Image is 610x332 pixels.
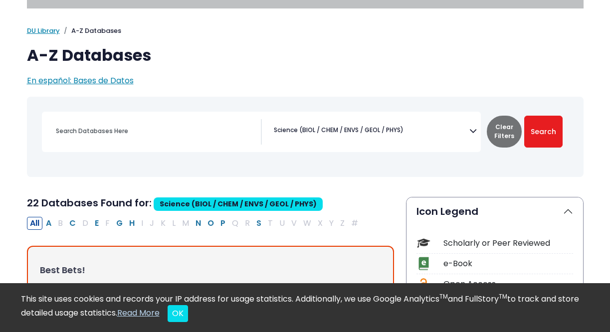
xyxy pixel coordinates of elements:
[499,292,507,301] sup: TM
[27,97,584,177] nav: Search filters
[126,217,138,230] button: Filter Results H
[117,307,160,319] a: Read More
[443,237,573,249] div: Scholarly or Peer Reviewed
[168,305,188,322] button: Close
[43,217,54,230] button: Filter Results A
[253,217,264,230] button: Filter Results S
[417,257,430,270] img: Icon e-Book
[92,217,102,230] button: Filter Results E
[27,217,362,228] div: Alpha-list to filter by first letter of database name
[154,197,323,211] span: Science (BIOL / CHEM / ENVS / GEOL / PHYS)
[217,217,228,230] button: Filter Results P
[274,126,404,135] span: Science (BIOL / CHEM / ENVS / GEOL / PHYS)
[27,46,584,65] h1: A-Z Databases
[443,278,573,290] div: Open Access
[27,217,42,230] button: All
[487,116,522,148] button: Clear Filters
[50,124,261,138] input: Search database by title or keyword
[443,258,573,270] div: e-Book
[524,116,563,148] button: Submit for Search Results
[27,26,60,35] a: DU Library
[66,217,79,230] button: Filter Results C
[439,292,448,301] sup: TM
[60,26,121,36] li: A-Z Databases
[27,26,584,36] nav: breadcrumb
[270,126,404,135] li: Science (BIOL / CHEM / ENVS / GEOL / PHYS)
[417,277,430,291] img: Icon Open Access
[113,217,126,230] button: Filter Results G
[40,265,381,276] h3: Best Bets!
[204,217,217,230] button: Filter Results O
[27,196,152,210] span: 22 Databases Found for:
[417,236,430,250] img: Icon Scholarly or Peer Reviewed
[406,128,410,136] textarea: Search
[193,217,204,230] button: Filter Results N
[21,293,590,322] div: This site uses cookies and records your IP address for usage statistics. Additionally, we use Goo...
[407,197,583,225] button: Icon Legend
[27,75,134,86] a: En español: Bases de Datos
